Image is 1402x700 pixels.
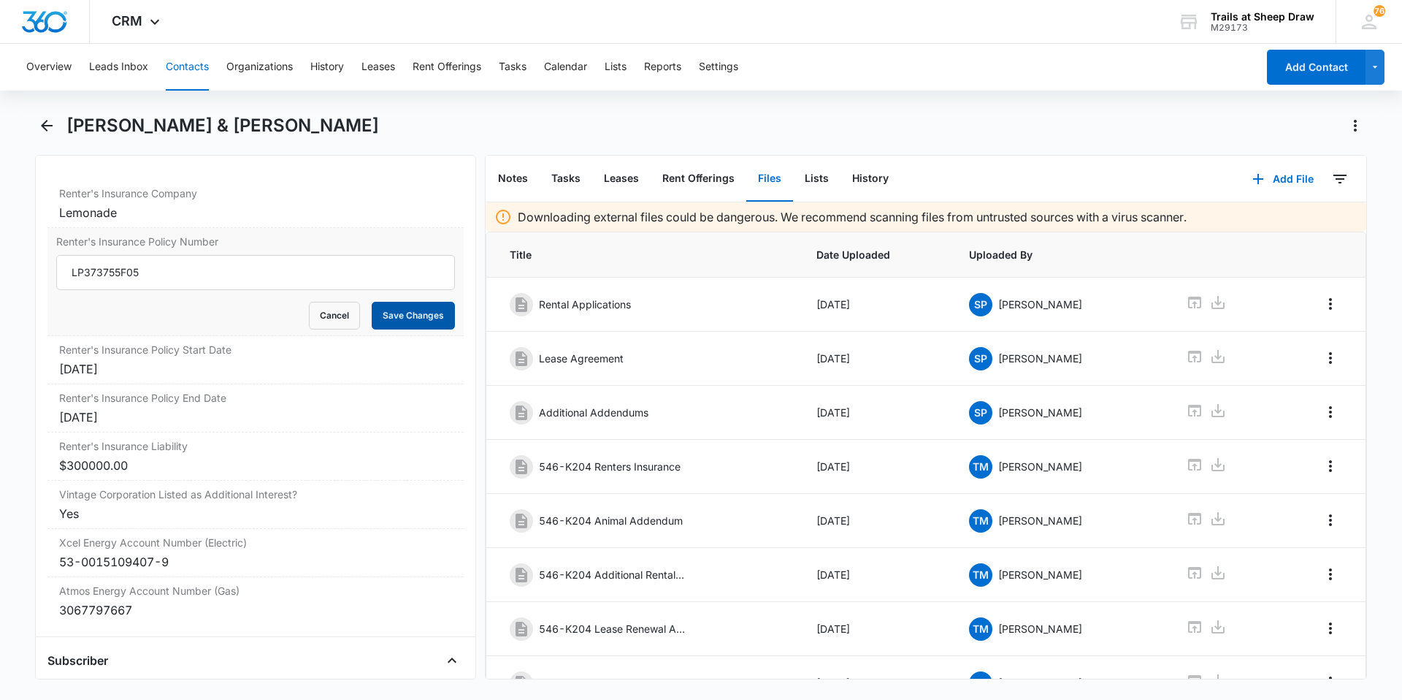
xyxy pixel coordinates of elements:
[56,255,455,290] input: Renter's Insurance Policy Number
[799,440,952,494] td: [DATE]
[1374,5,1385,17] div: notifications count
[605,44,627,91] button: Lists
[969,347,992,370] span: SP
[816,247,935,262] span: Date Uploaded
[969,509,992,533] span: TM
[518,208,1187,226] p: Downloading external files could be dangerous. We recommend scanning files from untrusted sources...
[840,156,900,202] button: History
[310,44,344,91] button: History
[799,278,952,332] td: [DATE]
[166,44,209,91] button: Contacts
[799,548,952,602] td: [DATE]
[47,336,464,384] div: Renter's Insurance Policy Start Date[DATE]
[510,247,781,262] span: Title
[799,602,952,656] td: [DATE]
[539,459,681,474] p: 546-K204 Renters Insurance
[372,302,455,330] button: Save Changes
[413,44,481,91] button: Rent Offerings
[499,44,526,91] button: Tasks
[1319,454,1342,478] button: Overflow Menu
[47,529,464,577] div: Xcel Energy Account Number (Electric)53-0015109407-9
[799,386,952,440] td: [DATE]
[969,401,992,425] span: SP
[539,405,648,420] p: Additional Addendums
[539,351,624,366] p: Lease Agreement
[486,156,540,202] button: Notes
[1319,292,1342,316] button: Overflow Menu
[59,438,452,454] label: Renter's Insurance Liability
[1328,167,1352,191] button: Filters
[47,652,108,669] h4: Subscriber
[644,44,681,91] button: Reports
[35,114,58,137] button: Back
[969,455,992,479] span: TM
[59,583,452,598] label: Atmos Energy Account Number (Gas)
[1319,346,1342,370] button: Overflow Menu
[361,44,395,91] button: Leases
[592,156,651,202] button: Leases
[1319,671,1342,694] button: Overflow Menu
[540,156,592,202] button: Tasks
[59,487,452,502] label: Vintage Corporation Listed as Additional Interest?
[998,567,1082,582] p: [PERSON_NAME]
[59,204,452,221] div: Lemonade
[539,675,661,691] p: 546-K204 Insurance.pdf
[47,481,464,529] div: Vintage Corporation Listed as Additional Interest?Yes
[969,563,992,587] span: TM
[1238,161,1328,197] button: Add File
[56,234,455,249] label: Renter's Insurance Policy Number
[699,44,738,91] button: Settings
[59,408,452,426] div: [DATE]
[59,535,452,550] label: Xcel Energy Account Number (Electric)
[1211,11,1314,23] div: account name
[651,156,746,202] button: Rent Offerings
[1319,617,1342,640] button: Overflow Menu
[26,44,72,91] button: Overview
[969,617,992,641] span: TM
[112,13,142,28] span: CRM
[998,297,1082,312] p: [PERSON_NAME]
[59,360,452,378] div: [DATE]
[998,405,1082,420] p: [PERSON_NAME]
[998,621,1082,636] p: [PERSON_NAME]
[969,672,992,695] span: SP
[1374,5,1385,17] span: 76
[539,621,685,636] p: 546-K204 Lease Renewal Agreement
[969,293,992,316] span: SP
[539,567,685,582] p: 546-K204 Additional Rental Addendum
[799,332,952,386] td: [DATE]
[793,156,840,202] button: Lists
[998,351,1082,366] p: [PERSON_NAME]
[47,180,464,228] div: Renter's Insurance CompanyLemonade
[998,675,1082,691] p: [PERSON_NAME]
[59,553,452,571] div: 53-0015109407-9
[47,433,464,481] div: Renter's Insurance Liability$300000.00
[66,115,379,137] h1: [PERSON_NAME] & [PERSON_NAME]
[1319,400,1342,424] button: Overflow Menu
[59,457,452,474] dd: $300000.00
[226,44,293,91] button: Organizations
[1344,114,1367,137] button: Actions
[59,505,452,522] div: Yes
[544,44,587,91] button: Calendar
[47,384,464,433] div: Renter's Insurance Policy End Date[DATE]
[539,513,683,528] p: 546-K204 Animal Addendum
[47,577,464,625] div: Atmos Energy Account Number (Gas)3067797667
[59,601,452,619] div: 3067797667
[539,297,631,312] p: Rental Applications
[59,390,452,406] label: Renter's Insurance Policy End Date
[969,247,1151,262] span: Uploaded By
[998,459,1082,474] p: [PERSON_NAME]
[998,513,1082,528] p: [PERSON_NAME]
[1319,563,1342,586] button: Overflow Menu
[1319,509,1342,532] button: Overflow Menu
[799,494,952,548] td: [DATE]
[1211,23,1314,33] div: account id
[89,44,148,91] button: Leads Inbox
[59,186,452,201] label: Renter's Insurance Company
[440,649,464,672] button: Close
[1267,50,1365,85] button: Add Contact
[746,156,793,202] button: Files
[59,342,452,357] label: Renter's Insurance Policy Start Date
[309,302,360,330] button: Cancel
